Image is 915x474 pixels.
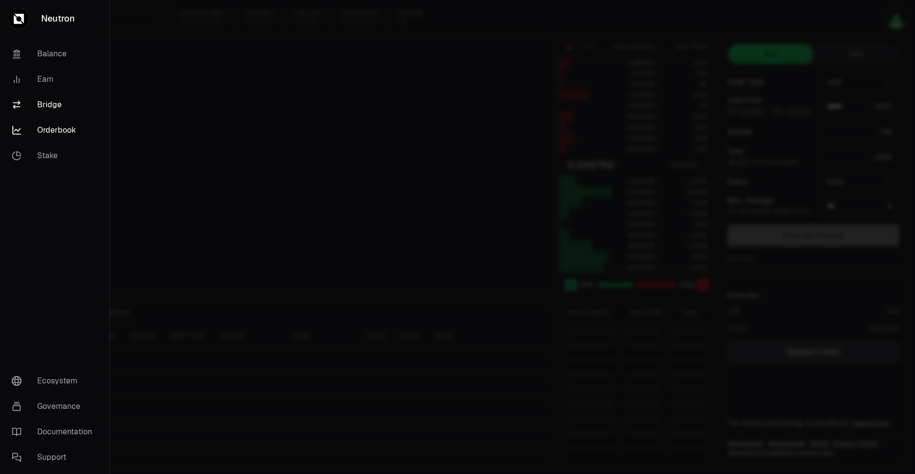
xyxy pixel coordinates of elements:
[4,419,105,445] a: Documentation
[4,394,105,419] a: Governance
[4,67,105,92] a: Earn
[4,143,105,168] a: Stake
[4,368,105,394] a: Ecosystem
[4,445,105,470] a: Support
[4,92,105,118] a: Bridge
[4,41,105,67] a: Balance
[4,118,105,143] a: Orderbook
